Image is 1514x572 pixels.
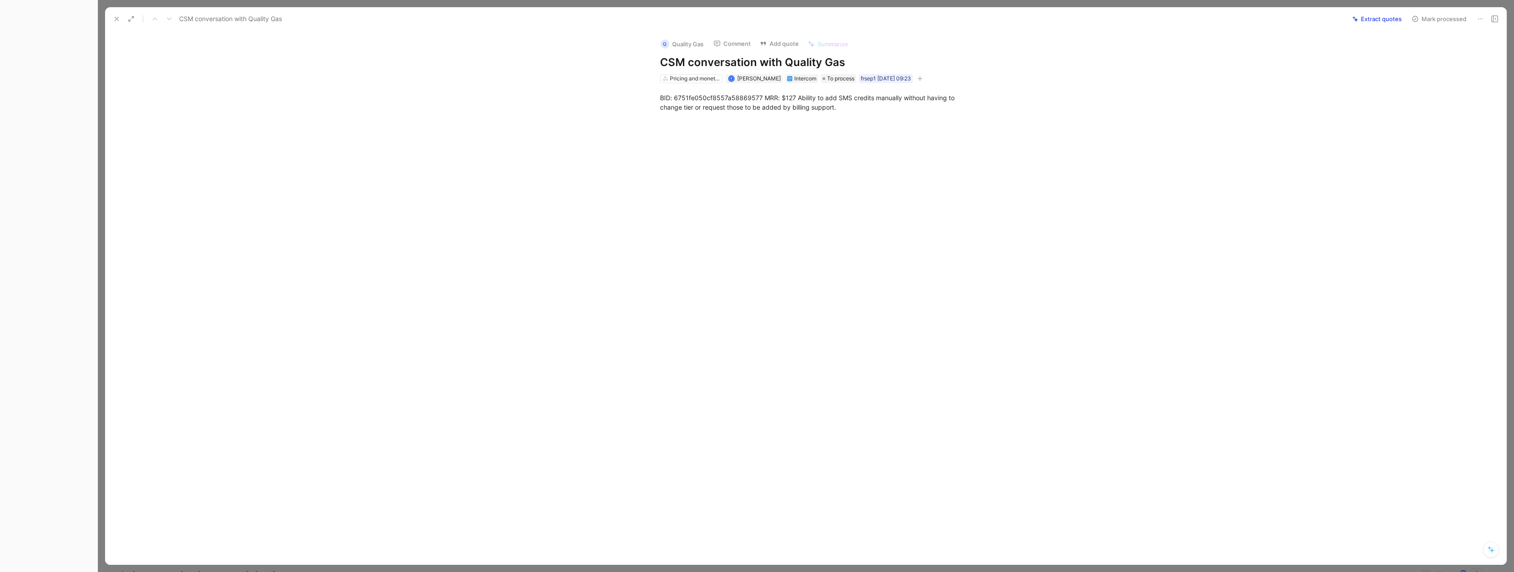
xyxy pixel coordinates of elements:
[660,93,971,112] div: BID: 6751fe050cf8557a58869577 MRR: $127 Ability to add SMS credits manually without having to cha...
[861,74,911,83] div: frsep1 [DATE] 09:23
[794,74,816,83] div: Intercom
[827,74,854,83] span: To process
[660,55,971,70] h1: CSM conversation with Quality Gas
[756,37,803,50] button: Add quote
[656,37,708,51] button: QQuality Gas
[709,37,755,50] button: Comment
[1348,13,1406,25] button: Extract quotes
[1408,13,1470,25] button: Mark processed
[729,76,734,81] div: K
[660,40,669,49] div: Q
[818,40,848,48] span: Summarize
[737,75,781,82] span: [PERSON_NAME]
[670,74,720,83] div: Pricing and monetisation
[804,38,852,50] button: Summarize
[179,13,282,24] span: CSM conversation with Quality Gas
[821,74,856,83] div: To process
